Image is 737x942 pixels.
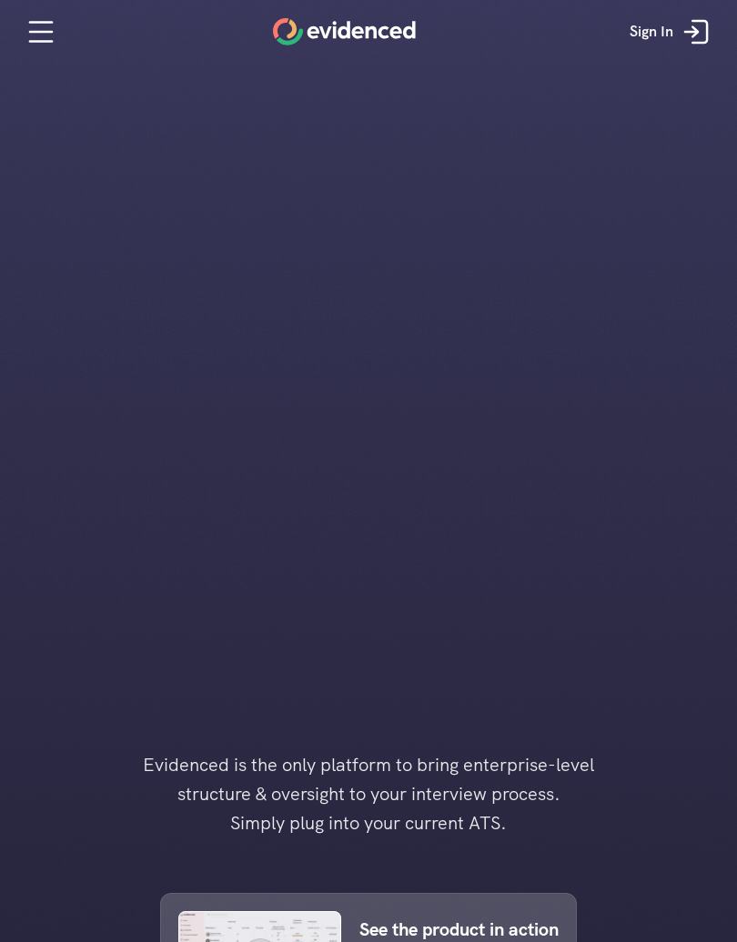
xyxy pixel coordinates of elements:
[616,5,728,59] a: Sign In
[265,194,472,246] h1: Run interviews you can rely on.
[114,750,623,837] h4: Evidenced is the only platform to bring enterprise-level structure & oversight to your interview ...
[273,18,416,45] a: Home
[630,20,673,44] p: Sign In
